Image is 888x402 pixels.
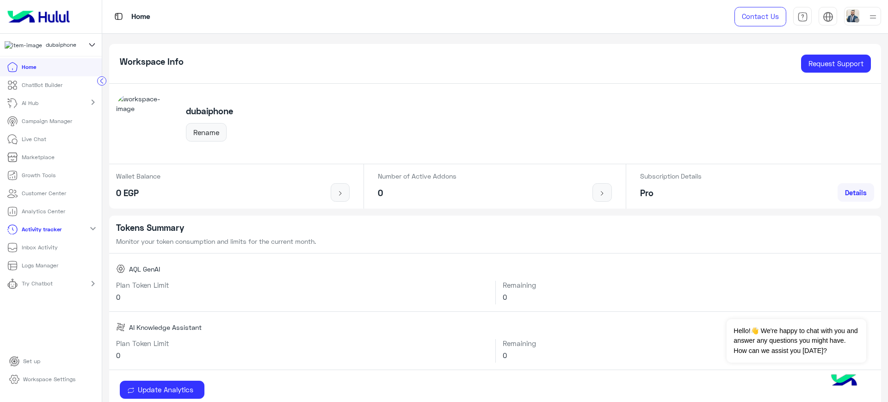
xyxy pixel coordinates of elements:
a: Contact Us [734,7,786,26]
a: Workspace Settings [2,371,83,389]
p: Marketplace [22,153,55,161]
span: Update Analytics [135,385,197,394]
img: icon [597,190,608,197]
img: tab [113,11,124,22]
img: hulul-logo.png [828,365,860,397]
p: Wallet Balance [116,171,160,181]
p: Home [131,11,150,23]
h5: dubaiphone [186,106,233,117]
h6: 0 [116,351,488,359]
h5: Tokens Summary [116,223,874,233]
p: Growth Tools [22,171,55,179]
p: AI Hub [22,99,38,107]
img: tab [823,12,833,22]
span: Details [845,188,867,197]
p: Number of Active Addons [378,171,456,181]
h6: Remaining [503,281,874,289]
mat-icon: chevron_right [87,278,99,289]
p: Monitor your token consumption and limits for the current month. [116,236,874,246]
h5: 0 EGP [116,188,160,198]
mat-icon: expand_more [87,223,99,234]
img: tab [797,12,808,22]
h5: Workspace Info [120,56,184,67]
span: AQL GenAI [129,264,160,274]
a: tab [793,7,812,26]
p: Activity tracker [22,225,62,234]
img: workspace-image [116,94,175,153]
span: Hello!👋 We're happy to chat with you and answer any questions you might have. How can we assist y... [727,319,866,363]
p: Workspace Settings [23,375,75,383]
p: Live Chat [22,135,46,143]
h6: Plan Token Limit [116,281,488,289]
img: Logo [4,7,74,26]
p: Inbox Activity [22,243,58,252]
img: profile [867,11,879,23]
p: Subscription Details [640,171,702,181]
h5: Pro [640,188,702,198]
button: Update Analytics [120,381,204,399]
img: AQL GenAI [116,264,125,273]
p: Analytics Center [22,207,65,216]
a: Request Support [801,55,871,73]
p: Home [22,63,36,71]
a: Details [838,183,874,202]
img: update icon [127,387,135,394]
p: ChatBot Builder [22,81,62,89]
button: Rename [186,123,227,142]
h6: Plan Token Limit [116,339,488,347]
img: userImage [846,9,859,22]
img: icon [334,190,346,197]
img: 1403182699927242 [5,41,42,49]
h6: 0 [503,351,874,359]
p: Customer Center [22,189,66,198]
span: dubaiphone [46,41,76,49]
h5: 0 [378,188,456,198]
img: AI Knowledge Assistant [116,322,125,332]
mat-icon: chevron_right [87,97,99,108]
p: Try Chatbot [22,279,53,288]
h6: Remaining [503,339,874,347]
p: Logs Manager [22,261,58,270]
h6: 0 [503,293,874,301]
p: Set up [23,357,40,365]
a: Set up [2,353,48,371]
span: AI Knowledge Assistant [129,322,202,332]
p: Campaign Manager [22,117,72,125]
h6: 0 [116,293,488,301]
